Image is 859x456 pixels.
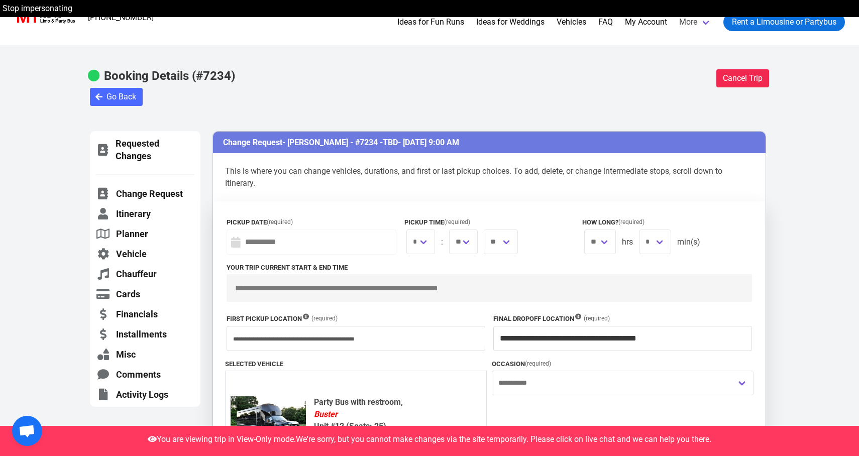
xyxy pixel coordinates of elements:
[625,16,667,28] a: My Account
[441,230,443,255] span: :
[14,11,76,25] img: MotorToys Logo
[231,396,306,446] img: 12%2001.jpg
[296,434,711,444] span: We're sorry, but you cannot make changes via the site temporarily. Please click on live chat and ...
[484,230,518,255] span: We are sorry, you can no longer make changes in Pickup Time, as it is too close to the date and t...
[227,217,396,227] label: Pickup Date
[90,88,143,106] button: Go Back
[213,153,766,201] p: This is where you can change vehicles, durations, and first or last pickup choices. To add, delet...
[493,314,752,324] label: Final Dropoff Location
[96,388,194,401] a: Activity Logs
[723,72,763,84] span: Cancel Trip
[618,217,645,226] span: (required)
[96,368,194,381] a: Comments
[673,9,717,35] a: More
[96,308,194,320] a: Financials
[96,328,194,340] a: Installments
[622,230,633,255] span: hrs
[404,217,574,227] label: Pickup Time
[582,217,752,227] label: How long?
[557,16,586,28] a: Vehicles
[677,230,700,255] span: min(s)
[96,268,194,280] a: Chauffeur
[282,138,459,147] span: - [PERSON_NAME] - #7234 - - [DATE] 9:00 AM
[3,4,72,13] a: Stop impersonating
[213,132,766,153] h3: Change Request
[227,314,485,324] label: First Pickup Location
[406,230,435,255] span: We are sorry, you can no longer make changes in Pickup Time, as it is too close to the date and t...
[492,359,754,369] label: Occasion
[449,230,478,255] span: We are sorry, you can no longer make changes in Pickup Time, as it is too close to the date and t...
[492,371,754,395] div: We are sorry, you can no longer make changes in Occasion, as it is too close to the date and time...
[584,230,616,255] span: We are sorry, you can no longer make changes in Duration, as it is too close to the date and time...
[267,217,293,226] span: (required)
[82,8,160,28] a: [PHONE_NUMBER]
[639,230,671,255] span: We are sorry, you can no longer make changes in Duration, as it is too close to the date and time...
[96,207,194,220] a: Itinerary
[584,314,610,323] span: (required)
[311,314,338,323] span: (required)
[106,91,136,103] span: Go Back
[96,288,194,300] a: Cards
[397,16,464,28] a: Ideas for Fun Runs
[12,416,42,446] div: Open chat
[716,69,769,87] button: Cancel Trip
[314,409,338,419] em: Buster
[225,359,487,369] label: Selected Vehicle
[104,69,235,83] b: Booking Details (#7234)
[96,348,194,361] a: Misc
[732,16,836,28] span: Rent a Limousine or Partybus
[723,13,845,31] a: Rent a Limousine or Partybus
[444,217,470,226] span: (required)
[598,16,613,28] a: FAQ
[493,314,752,351] div: We are sorry, you can no longer make changes in Dropoff Location, as it is too close to the date ...
[227,263,752,273] label: Your trip current start & end time
[96,248,194,260] a: Vehicle
[227,314,485,351] div: We are sorry, you can no longer make changes in Pickup Location, as it is too close to the date a...
[96,227,194,240] a: Planner
[96,137,194,162] a: Requested Changes
[314,397,481,431] b: Party Bus with restroom, Unit #12 (Seats: 25)
[476,16,545,28] a: Ideas for Weddings
[525,360,551,367] span: (required)
[383,138,398,147] span: TBD
[96,187,194,200] a: Change Request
